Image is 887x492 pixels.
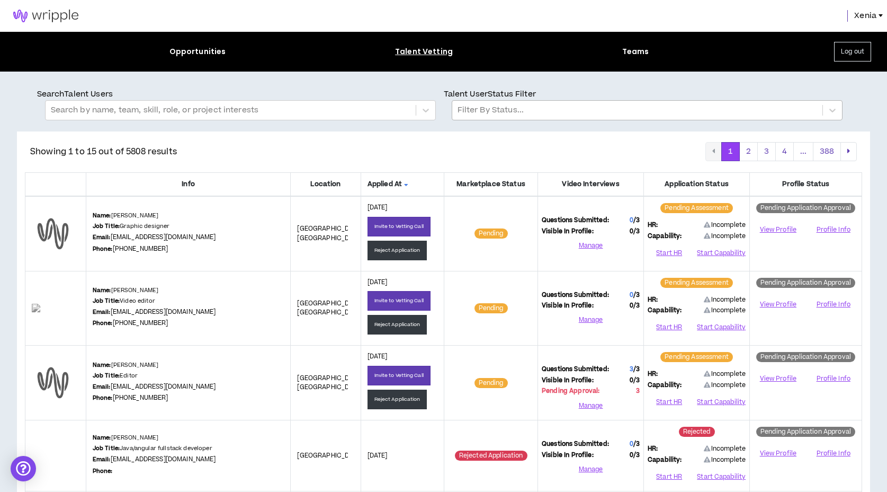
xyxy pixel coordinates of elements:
span: HR: [648,295,658,305]
button: Log out [834,42,871,61]
a: [EMAIL_ADDRESS][DOMAIN_NAME] [111,307,216,317]
a: [PHONE_NUMBER] [113,244,168,253]
span: 3 [636,386,640,396]
span: Visible In Profile: [542,376,594,385]
span: 0 [630,451,640,460]
span: Questions Submitted: [542,291,609,300]
th: Application Status [644,172,750,196]
img: default-user-profile.png [32,362,74,404]
span: / 3 [633,227,640,236]
span: / 3 [633,216,640,225]
button: Start HR [648,394,691,410]
span: Incomplete [704,381,746,390]
button: Profile Info [809,446,858,462]
span: 0 [630,440,633,449]
a: View Profile [754,221,802,239]
p: [PERSON_NAME] [93,286,159,295]
button: Profile Info [809,371,858,387]
span: HR: [648,370,658,379]
th: Profile Status [750,172,862,196]
span: Visible In Profile: [542,301,594,311]
span: Incomplete [704,232,746,241]
b: Name: [93,212,111,219]
div: Open Intercom Messenger [11,456,36,481]
b: Job Title: [93,444,120,452]
b: Name: [93,286,111,294]
button: Start HR [648,245,691,261]
p: Editor [93,372,138,380]
p: [PERSON_NAME] [93,361,159,370]
span: Capability: [648,232,682,241]
p: [DATE] [368,451,437,461]
b: Job Title: [93,222,120,230]
p: Video editor [93,297,155,305]
a: [EMAIL_ADDRESS][DOMAIN_NAME] [111,455,216,464]
span: 0 [630,291,633,300]
p: Search Talent Users [37,89,444,100]
b: Phone: [93,319,113,327]
span: 3 [630,365,633,374]
sup: Pending Application Approval [756,352,855,362]
a: [EMAIL_ADDRESS][DOMAIN_NAME] [111,233,216,242]
span: Applied At [368,179,437,189]
button: 2 [739,142,758,161]
b: Phone: [93,245,113,253]
img: dTepBUFhesTY9qJ8cLvTefVGwLeT7LQD2SD2dS5c.png [32,452,79,460]
b: Email: [93,233,111,241]
b: Email: [93,308,111,316]
span: [GEOGRAPHIC_DATA] , [GEOGRAPHIC_DATA] [297,374,364,392]
span: / 3 [633,451,640,460]
a: [PHONE_NUMBER] [113,393,168,402]
span: Questions Submitted: [542,216,609,225]
span: 0 [630,227,640,236]
button: Start Capability [697,469,746,485]
span: Visible In Profile: [542,227,594,236]
span: Capability: [648,455,682,465]
button: 1 [721,142,740,161]
sup: Pending [474,378,508,388]
b: Name: [93,361,111,369]
p: [DATE] [368,278,437,287]
button: Invite to Vetting Call [368,217,431,236]
button: 3 [757,142,776,161]
p: Graphic designer [93,222,170,231]
a: [PHONE_NUMBER] [113,319,168,328]
button: Invite to Vetting Call [368,291,431,311]
img: default-user-profile.png [32,213,74,255]
span: Questions Submitted: [542,440,609,449]
b: Job Title: [93,372,120,380]
button: Invite to Vetting Call [368,366,431,385]
span: 0 [630,301,640,311]
sup: Pending Assessment [660,278,733,288]
button: Manage [542,461,640,477]
p: [DATE] [368,203,437,213]
img: xzDxmDCkS7WkpSViXq522wJKg1PRIhdyR2rqrCRr.png [32,304,79,312]
button: Manage [542,312,640,328]
th: Info [86,172,291,196]
span: Incomplete [704,455,746,464]
span: Incomplete [704,370,746,379]
sup: Pending [474,229,508,239]
span: Capability: [648,381,682,390]
th: Video Interviews [538,172,644,196]
p: Showing 1 to 15 out of 5808 results [30,145,177,158]
sup: Pending Application Approval [756,278,855,288]
span: HR: [648,444,658,454]
p: [DATE] [368,352,437,362]
span: [GEOGRAPHIC_DATA] , [GEOGRAPHIC_DATA] [297,224,364,243]
a: View Profile [754,370,802,388]
sup: Pending Application Approval [756,427,855,437]
div: Opportunities [169,46,226,57]
span: Incomplete [704,295,746,305]
nav: pagination [705,142,857,161]
span: / 3 [633,291,640,300]
button: Profile Info [809,296,858,312]
button: Manage [542,238,640,253]
button: Reject Application [368,315,427,335]
button: Start HR [648,469,691,485]
button: 4 [775,142,794,161]
b: Job Title: [93,297,120,305]
span: 0 [630,216,633,225]
th: Marketplace Status [444,172,538,196]
th: Location [291,172,361,196]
